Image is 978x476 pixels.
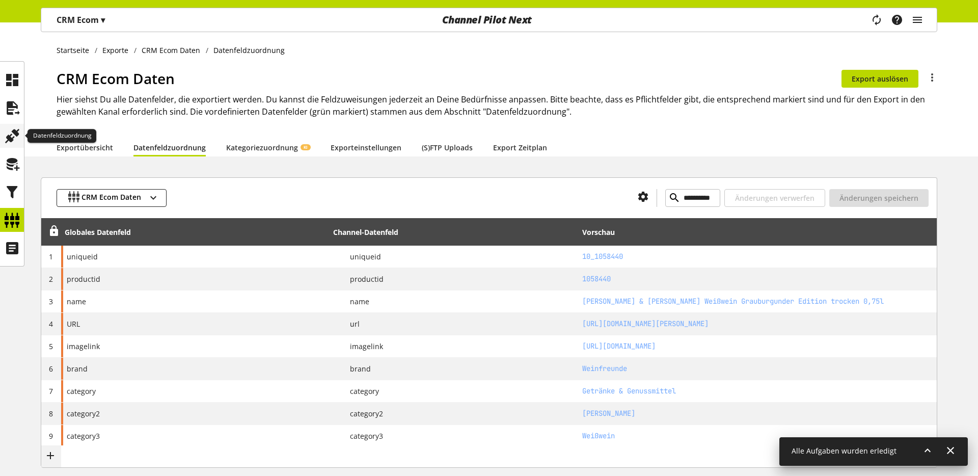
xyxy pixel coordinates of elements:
div: Vorschau [582,227,615,237]
span: Alle Aufgaben wurden erledigt [792,446,896,456]
span: category2 [67,408,100,419]
span: productid [67,274,100,284]
a: Exportübersicht [57,142,113,153]
span: 6 [49,364,53,374]
a: Export Zeitplan [493,142,547,153]
h1: CRM Ecom Daten [57,68,841,89]
span: 5 [49,341,53,351]
h2: Steitz & Beck Weißwein Grauburgunder Edition trocken 0,75l [582,296,933,307]
nav: main navigation [41,8,937,32]
span: imagelink [67,341,100,352]
span: Exporte [102,45,128,56]
h2: Wein [582,408,933,419]
span: Export auslösen [852,73,908,84]
div: Datenfeldzuordnung [28,129,96,143]
h2: Hier siehst Du alle Datenfelder, die exportiert werden. Du kannst die Feldzuweisungen jederzeit a... [57,93,937,118]
a: Startseite [57,45,95,56]
a: KategoriezuordnungKI [226,142,310,153]
span: KI [304,144,308,150]
span: imagelink [342,341,383,352]
span: Entsperren, um Zeilen neu anzuordnen [48,226,59,236]
span: productid [342,274,384,284]
span: brand [342,363,371,374]
span: Startseite [57,45,89,56]
span: uniqueid [67,251,98,262]
span: category [342,386,379,396]
div: Entsperren, um Zeilen neu anzuordnen [45,226,59,239]
a: (S)FTP Uploads [422,142,473,153]
button: Änderungen speichern [829,189,929,207]
span: category3 [67,431,100,441]
span: 1 [49,252,53,261]
h2: https://www.rewe.de/shop/p/steitz-beck-weisswein-grauburgunder-edition-trocken-0-75l/1058440 [582,319,933,329]
span: URL [67,319,80,329]
h2: Getränke & Genussmittel [582,386,933,396]
span: category2 [342,408,383,419]
span: 4 [49,319,53,329]
a: Exporteinstellungen [331,142,401,153]
span: brand [67,363,88,374]
span: 8 [49,409,53,418]
span: CRM Ecom Daten [81,192,141,204]
p: CRM Ecom [57,14,105,26]
h2: https://img.rewe-static.de/1058440/9952970_digital-image.png [582,341,933,352]
span: 2 [49,274,53,284]
span: 9 [49,431,53,441]
a: Datenfeldzuordnung [133,142,206,153]
span: category [67,386,96,396]
button: Export auslösen [841,70,918,88]
span: Änderungen verwerfen [735,193,814,203]
span: category3 [342,431,383,441]
span: Änderungen speichern [839,193,918,203]
span: 7 [49,386,53,396]
span: url [342,319,360,329]
h2: 1058440 [582,274,933,284]
h2: Weinfreunde [582,363,933,374]
a: Exporte [97,45,134,56]
button: Änderungen verwerfen [724,189,825,207]
div: Globales Datenfeld [65,227,131,237]
span: ▾ [101,14,105,25]
span: name [67,296,86,307]
h2: Weißwein [582,431,933,441]
button: CRM Ecom Daten [57,189,167,207]
span: name [342,296,369,307]
h2: 10_1058440 [582,251,933,262]
div: Channel-Datenfeld [333,227,398,237]
span: uniqueid [342,251,381,262]
span: 3 [49,297,53,306]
